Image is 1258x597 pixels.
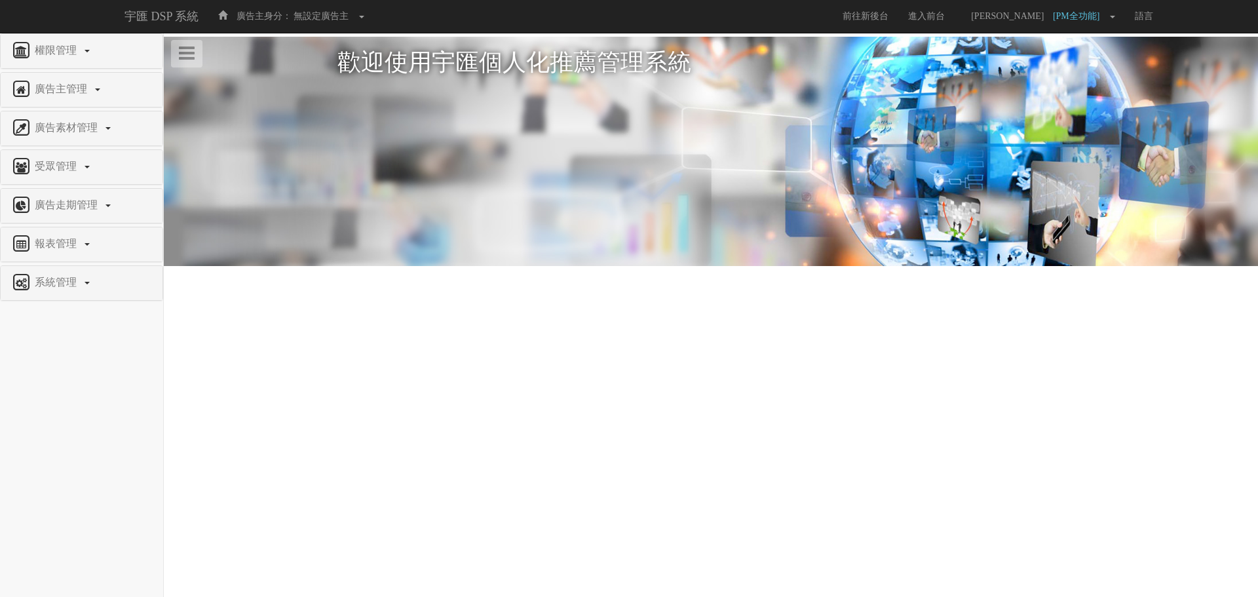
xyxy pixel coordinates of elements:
[10,41,153,62] a: 權限管理
[294,11,349,21] span: 無設定廣告主
[10,234,153,255] a: 報表管理
[337,50,1084,76] h1: 歡迎使用宇匯個人化推薦管理系統
[31,122,104,133] span: 廣告素材管理
[10,195,153,216] a: 廣告走期管理
[31,45,83,56] span: 權限管理
[31,277,83,288] span: 系統管理
[10,273,153,294] a: 系統管理
[31,83,94,94] span: 廣告主管理
[31,161,83,172] span: 受眾管理
[10,79,153,100] a: 廣告主管理
[964,11,1050,21] span: [PERSON_NAME]
[31,238,83,249] span: 報表管理
[10,157,153,178] a: 受眾管理
[1053,11,1107,21] span: [PM全功能]
[10,118,153,139] a: 廣告素材管理
[237,11,292,21] span: 廣告主身分：
[31,199,104,210] span: 廣告走期管理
